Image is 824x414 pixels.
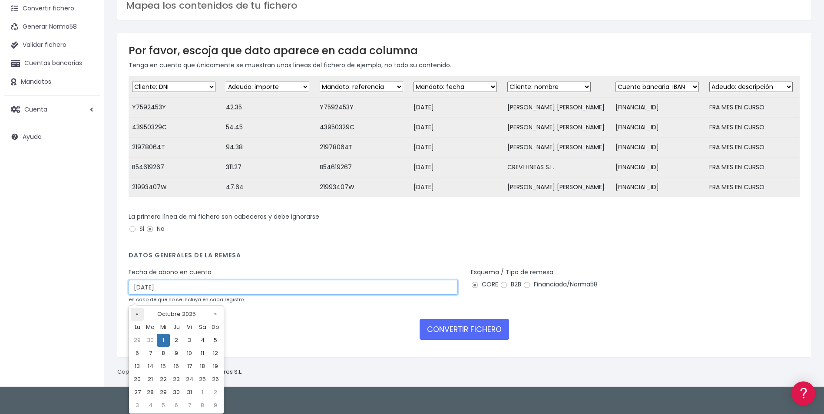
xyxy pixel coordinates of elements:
[4,36,100,54] a: Validar fichero
[9,222,165,235] a: API
[4,73,100,91] a: Mandatos
[157,399,170,412] td: 5
[144,386,157,399] td: 28
[209,347,222,360] td: 12
[500,280,521,289] label: B2B
[504,158,612,177] td: CREVI LINEAS S.L.
[129,268,212,277] label: Fecha de abono en cuenta
[157,321,170,334] th: Mi
[4,100,100,118] a: Cuenta
[706,177,800,197] td: FRA MES EN CURSO
[9,150,165,164] a: Perfiles de empresas
[410,118,504,138] td: [DATE]
[157,334,170,347] td: 1
[23,132,42,141] span: Ayuda
[612,98,706,118] td: [FINANCIAL_ID]
[196,399,209,412] td: 8
[183,347,196,360] td: 10
[316,118,410,138] td: 43950329C
[129,118,222,138] td: 43950329C
[129,212,319,221] label: La primera línea de mi fichero son cabeceras y debe ignorarse
[706,158,800,177] td: FRA MES EN CURSO
[144,399,157,412] td: 4
[131,308,144,321] th: «
[24,105,47,113] span: Cuenta
[504,98,612,118] td: [PERSON_NAME] [PERSON_NAME]
[170,321,183,334] th: Ju
[144,308,209,321] th: Octubre 2025
[183,399,196,412] td: 7
[129,98,222,118] td: Y7592453Y
[183,373,196,386] td: 24
[209,321,222,334] th: Do
[504,177,612,197] td: [PERSON_NAME] [PERSON_NAME]
[144,334,157,347] td: 30
[222,177,316,197] td: 47.64
[196,321,209,334] th: Sa
[117,368,244,377] p: Copyright © 2025 .
[222,158,316,177] td: 311.27
[183,321,196,334] th: Vi
[4,128,100,146] a: Ayuda
[612,158,706,177] td: [FINANCIAL_ID]
[144,321,157,334] th: Ma
[316,158,410,177] td: B54619267
[129,224,144,233] label: Si
[196,334,209,347] td: 4
[146,224,165,233] label: No
[129,138,222,158] td: 21978064T
[183,334,196,347] td: 3
[209,334,222,347] td: 5
[316,177,410,197] td: 21993407W
[196,386,209,399] td: 1
[471,280,498,289] label: CORE
[9,208,165,217] div: Programadores
[706,138,800,158] td: FRA MES EN CURSO
[131,360,144,373] td: 13
[183,386,196,399] td: 31
[196,373,209,386] td: 25
[131,321,144,334] th: Lu
[410,98,504,118] td: [DATE]
[131,347,144,360] td: 6
[9,123,165,137] a: Problemas habituales
[612,138,706,158] td: [FINANCIAL_ID]
[183,360,196,373] td: 17
[9,137,165,150] a: Videotutoriales
[157,386,170,399] td: 29
[144,373,157,386] td: 21
[131,399,144,412] td: 3
[9,186,165,200] a: General
[9,232,165,247] button: Contáctanos
[131,334,144,347] td: 29
[129,252,800,263] h4: Datos generales de la remesa
[209,386,222,399] td: 2
[170,399,183,412] td: 6
[131,373,144,386] td: 20
[157,347,170,360] td: 8
[222,98,316,118] td: 42.35
[196,347,209,360] td: 11
[157,373,170,386] td: 22
[129,296,244,303] small: en caso de que no se incluya en cada registro
[129,44,800,57] h3: Por favor, escoja que dato aparece en cada columna
[9,110,165,123] a: Formatos
[157,360,170,373] td: 15
[706,118,800,138] td: FRA MES EN CURSO
[9,74,165,87] a: Información general
[4,18,100,36] a: Generar Norma58
[144,360,157,373] td: 14
[129,60,800,70] p: Tenga en cuenta que únicamente se muestran unas líneas del fichero de ejemplo, no todo su contenido.
[144,347,157,360] td: 7
[612,118,706,138] td: [FINANCIAL_ID]
[209,373,222,386] td: 26
[471,268,553,277] label: Esquema / Tipo de remesa
[170,386,183,399] td: 30
[316,98,410,118] td: Y7592453Y
[504,118,612,138] td: [PERSON_NAME] [PERSON_NAME]
[170,347,183,360] td: 9
[420,319,509,340] button: CONVERTIR FICHERO
[9,172,165,181] div: Facturación
[504,138,612,158] td: [PERSON_NAME] [PERSON_NAME]
[612,177,706,197] td: [FINANCIAL_ID]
